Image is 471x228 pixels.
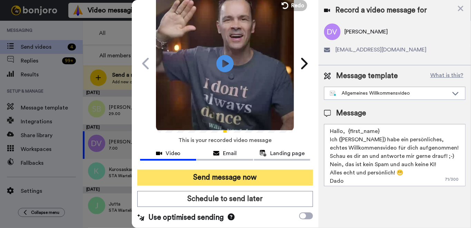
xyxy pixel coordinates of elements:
button: Send message now [137,170,313,186]
img: nextgen-template.svg [330,91,336,96]
span: Video [166,149,181,158]
span: Landing page [270,149,305,158]
span: Message [336,108,366,118]
span: Message template [336,71,398,81]
div: Allgemeines Willkommensvideo [330,90,449,97]
span: Use optimised sending [148,212,224,223]
span: Email [223,149,237,158]
span: [EMAIL_ADDRESS][DOMAIN_NAME] [336,46,427,54]
button: What is this? [428,71,465,81]
textarea: Hallo, {first_name} Ich ([PERSON_NAME]) habe ein persönliches, echtes Willkommensvideo für dich a... [324,124,465,186]
span: This is your recorded video message [178,133,272,148]
button: Schedule to send later [137,191,313,207]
